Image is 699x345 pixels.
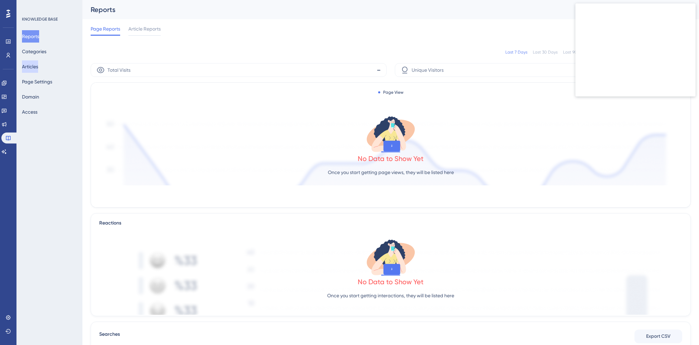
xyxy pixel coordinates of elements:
[646,332,671,341] span: Export CSV
[327,291,454,300] p: Once you start getting interactions, they will be listed here
[505,49,527,55] div: Last 7 Days
[22,30,39,43] button: Reports
[99,219,682,227] div: Reactions
[563,49,588,55] div: Last 90 Days
[377,65,381,76] span: -
[128,25,161,33] span: Article Reports
[107,66,130,74] span: Total Visits
[412,66,444,74] span: Unique Visitors
[634,330,682,343] button: Export CSV
[22,60,38,73] button: Articles
[99,330,120,343] span: Searches
[22,45,46,58] button: Categories
[378,90,403,95] div: Page View
[328,168,454,176] p: Once you start getting page views, they will be listed here
[22,106,37,118] button: Access
[91,25,120,33] span: Page Reports
[22,91,39,103] button: Domain
[22,76,52,88] button: Page Settings
[91,5,613,14] div: Reports
[358,277,424,287] div: No Data to Show Yet
[533,49,558,55] div: Last 30 Days
[22,16,58,22] div: KNOWLEDGE BASE
[358,154,424,163] div: No Data to Show Yet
